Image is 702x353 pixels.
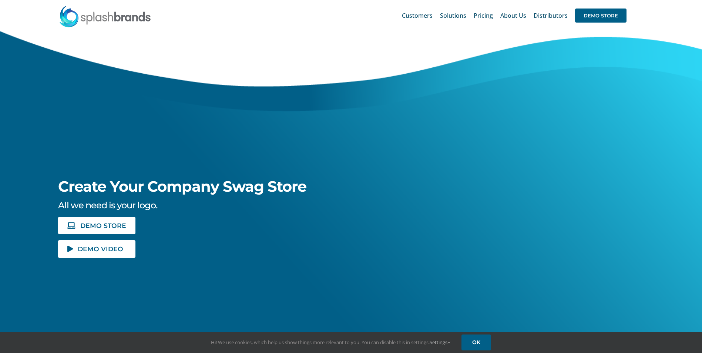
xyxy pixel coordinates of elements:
span: Pricing [474,13,493,19]
span: Create Your Company Swag Store [58,177,306,195]
span: Customers [402,13,433,19]
a: Customers [402,4,433,27]
a: Distributors [534,4,568,27]
span: Solutions [440,13,466,19]
span: Hi! We use cookies, which help us show things more relevant to you. You can disable this in setti... [211,339,450,346]
a: Settings [430,339,450,346]
span: DEMO STORE [80,222,126,229]
a: DEMO STORE [58,217,135,234]
span: About Us [500,13,526,19]
span: DEMO VIDEO [78,246,123,252]
a: DEMO STORE [575,4,627,27]
a: Pricing [474,4,493,27]
span: DEMO STORE [575,9,627,23]
nav: Main Menu [402,4,627,27]
span: All we need is your logo. [58,200,157,211]
img: SplashBrands.com Logo [59,5,151,27]
a: OK [461,334,491,350]
span: Distributors [534,13,568,19]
